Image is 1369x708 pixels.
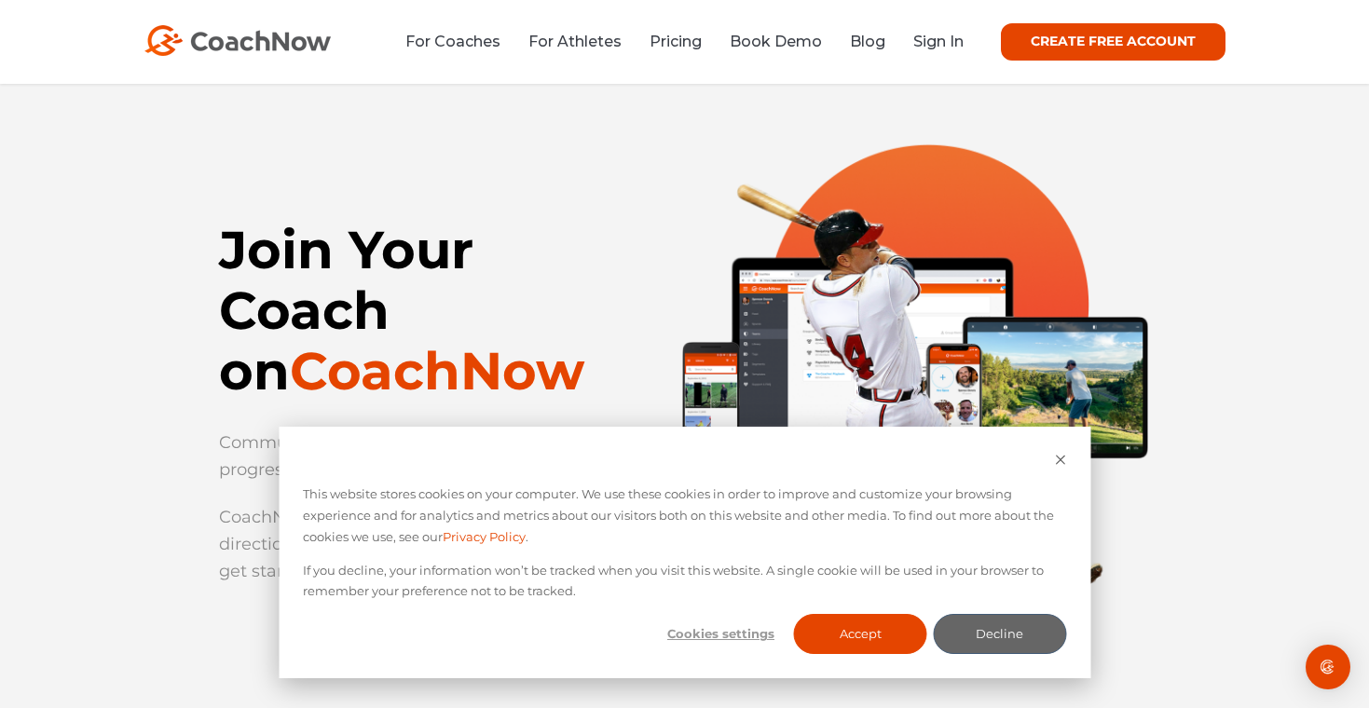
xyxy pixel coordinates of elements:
[528,33,622,50] a: For Athletes
[730,33,822,50] a: Book Demo
[219,220,608,402] h1: Join Your Coach on
[303,483,1066,547] p: This website stores cookies on your computer. We use these cookies in order to improve and custom...
[1306,645,1350,689] div: Open Intercom Messenger
[219,429,596,483] p: Communication, video feedback, and progress tracking all in one place.
[144,25,331,56] img: CoachNow Logo
[219,504,596,585] p: CoachNow is 100% free to use under the direction of a coach. Contact your coach to get started.
[279,427,1090,678] div: Cookie banner
[933,614,1066,654] button: Decline
[650,33,702,50] a: Pricing
[405,33,500,50] a: For Coaches
[913,33,964,50] a: Sign In
[290,339,584,402] span: CoachNow
[443,526,526,548] a: Privacy Policy
[303,560,1066,603] p: If you decline, your information won’t be tracked when you visit this website. A single cookie wi...
[850,33,885,50] a: Blog
[1001,23,1225,61] a: CREATE FREE ACCOUNT
[654,614,787,654] button: Cookies settings
[623,51,1207,634] img: CoachNow for Athletes
[794,614,927,654] button: Accept
[1054,451,1066,472] button: Dismiss cookie banner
